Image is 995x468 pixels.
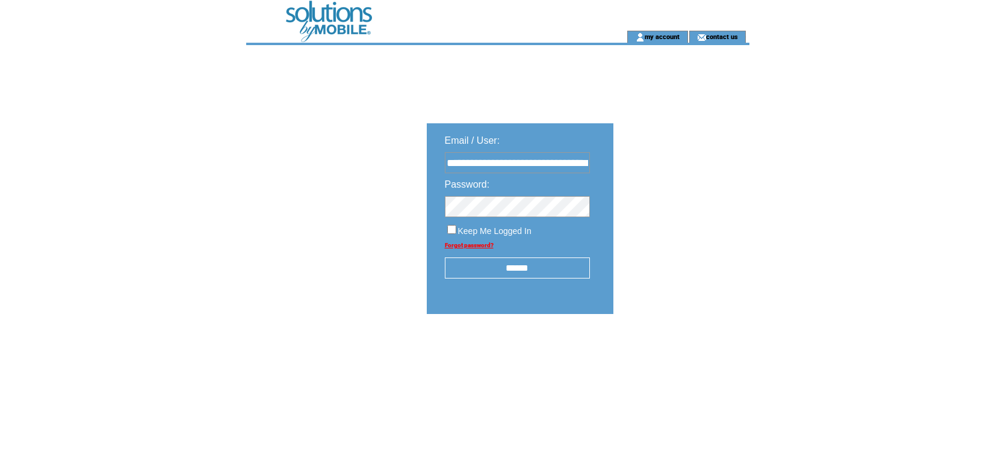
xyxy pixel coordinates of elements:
[458,226,532,236] span: Keep Me Logged In
[706,32,738,40] a: contact us
[636,32,645,42] img: account_icon.gif;jsessionid=F1620F7D2ADDA922A397E3065A4C05BD
[445,179,490,189] span: Password:
[645,32,680,40] a: my account
[648,344,708,359] img: transparent.png;jsessionid=F1620F7D2ADDA922A397E3065A4C05BD
[445,242,494,248] a: Forgot password?
[445,135,500,146] span: Email / User:
[697,32,706,42] img: contact_us_icon.gif;jsessionid=F1620F7D2ADDA922A397E3065A4C05BD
